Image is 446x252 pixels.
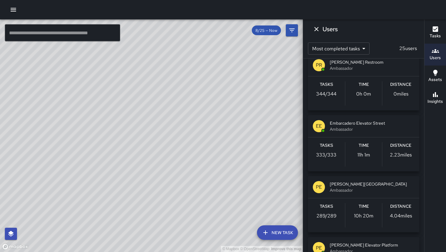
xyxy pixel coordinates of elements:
h6: Time [359,142,369,149]
p: 333 / 333 [316,151,336,159]
p: 25 users [397,45,419,52]
span: [PERSON_NAME][GEOGRAPHIC_DATA] [330,181,414,187]
h6: Time [359,203,369,210]
span: [PERSON_NAME] Elevator Platform [330,242,414,248]
h6: Distance [390,142,411,149]
button: Tasks [424,22,446,44]
h6: Insights [427,98,443,105]
h6: Time [359,81,369,88]
h6: Tasks [320,203,333,210]
button: PR[PERSON_NAME] RestroomAmbassadorTasks344/344Time0h 0mDistance0miles [308,54,419,110]
button: Filters [286,24,298,36]
h6: Users [430,55,441,61]
h6: Assets [428,76,442,83]
p: EE [316,123,322,130]
p: 2.23 miles [390,151,412,159]
h6: Tasks [430,33,441,39]
button: PE[PERSON_NAME][GEOGRAPHIC_DATA]AmbassadorTasks289/289Time10h 20mDistance4.04miles [308,176,419,232]
button: EEEmbarcadero Elevator StreetAmbassadorTasks333/333Time11h 1mDistance2.23miles [308,115,419,171]
span: Ambassador [330,187,414,193]
p: 344 / 344 [316,90,336,98]
p: 10h 20m [354,212,373,220]
button: Users [424,44,446,66]
span: Embarcadero Elevator Street [330,120,414,126]
h6: Distance [390,81,411,88]
button: Insights [424,87,446,109]
p: PE [316,183,322,191]
button: Assets [424,66,446,87]
p: 11h 1m [357,151,370,159]
span: Ambassador [330,65,414,71]
p: 0h 0m [356,90,371,98]
p: PR [316,62,322,69]
p: 289 / 289 [316,212,336,220]
div: Most completed tasks [308,42,370,55]
span: Ambassador [330,126,414,132]
p: 0 miles [394,90,408,98]
h6: Tasks [320,81,333,88]
button: Dismiss [310,23,323,35]
p: 4.04 miles [390,212,412,220]
button: New Task [257,225,298,240]
h6: Users [323,24,338,34]
h6: Tasks [320,142,333,149]
p: PE [316,244,322,252]
span: 8/25 — Now [252,28,281,33]
span: [PERSON_NAME] Restroom [330,59,414,65]
h6: Distance [390,203,411,210]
